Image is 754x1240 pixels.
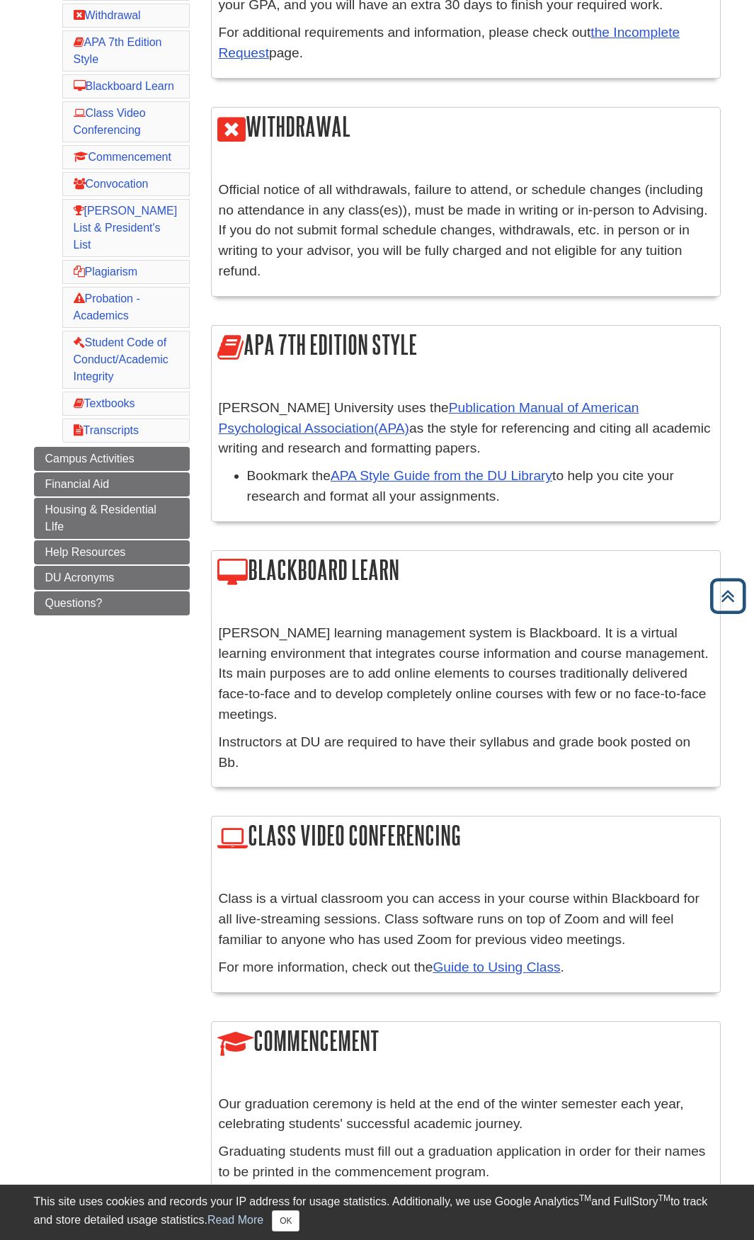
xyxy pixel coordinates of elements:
a: Publication Manual of American Psychological Association(APA) [219,400,639,436]
sup: TM [579,1193,591,1203]
p: Official notice of all withdrawals, failure to attend, or schedule changes (including no attendan... [219,180,713,282]
a: APA 7th Edition Style [74,36,162,65]
h2: Class Video Conferencing [212,817,720,857]
a: Student Code of Conduct/Academic Integrity [74,336,168,382]
span: Campus Activities [45,453,135,465]
p: Graduating students must fill out a graduation application in order for their names to be printed... [219,1142,713,1183]
a: Questions? [34,591,190,615]
a: Guide to Using Class [433,960,560,974]
button: Close [272,1210,299,1232]
p: [PERSON_NAME] learning management system is Blackboard. It is a virtual learning environment that... [219,623,713,725]
span: Housing & Residential LIfe [45,504,156,533]
span: Questions? [45,597,103,609]
a: Convocation [74,178,149,190]
h2: Withdrawal [212,108,720,148]
a: Withdrawal [74,9,141,21]
p: For additional requirements and information, please check out page. [219,23,713,64]
a: Housing & Residential LIfe [34,498,190,539]
a: Back to Top [705,586,750,605]
h2: APA 7th Edition Style [212,326,720,366]
div: This site uses cookies and records your IP address for usage statistics. Additionally, we use Goo... [34,1193,721,1232]
p: Our graduation ceremony is held at the end of the winter semester each year, celebrating students... [219,1094,713,1135]
a: Campus Activities [34,447,190,471]
p: Class is a virtual classroom you can access in your course within Blackboard for all live-streami... [219,889,713,950]
a: Read More [207,1214,263,1226]
a: DU Acronyms [34,566,190,590]
li: Bookmark the to help you cite your research and format all your assignments. [247,466,713,507]
a: Textbooks [74,397,135,409]
a: Help Resources [34,540,190,564]
sup: TM [658,1193,670,1203]
a: Commencement [74,151,171,163]
h2: Commencement [212,1022,720,1062]
a: Plagiarism [74,266,138,278]
a: Financial Aid [34,472,190,496]
span: Financial Aid [45,478,110,490]
a: Class Video Conferencing [74,107,146,136]
a: [PERSON_NAME] List & President's List [74,205,178,251]
a: Blackboard Learn [74,80,174,92]
a: APA Style Guide from the DU Library [331,468,552,483]
h2: Blackboard Learn [212,551,720,591]
span: DU Acronyms [45,571,115,584]
p: [PERSON_NAME] University uses the as the style for referencing and citing all academic writing an... [219,398,713,459]
p: Instructors at DU are required to have their syllabus and grade book posted on Bb. [219,732,713,773]
span: Help Resources [45,546,126,558]
a: Probation - Academics [74,292,140,322]
a: Transcripts [74,424,139,436]
p: For more information, check out the . [219,957,713,978]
